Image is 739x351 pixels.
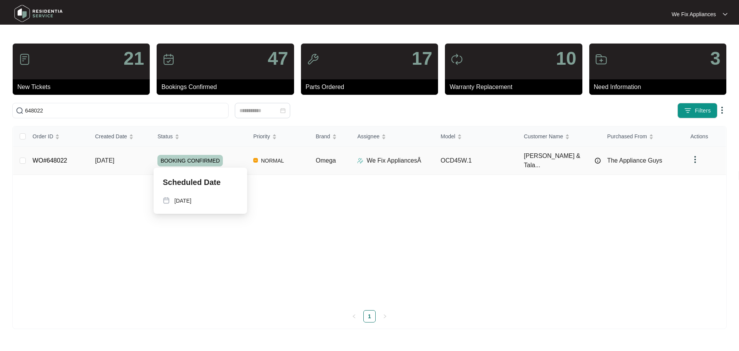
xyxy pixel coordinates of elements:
p: 47 [268,49,288,68]
th: Actions [684,126,726,147]
span: Assignee [357,132,380,141]
span: Filters [695,107,711,115]
img: icon [451,53,463,65]
button: filter iconFilters [677,103,717,118]
p: We Fix Appliances [672,10,716,18]
img: dropdown arrow [691,155,700,164]
img: icon [162,53,175,65]
p: [DATE] [174,197,191,205]
span: The Appliance Guys [607,157,662,164]
span: Customer Name [524,132,563,141]
a: WO#648022 [33,157,67,164]
span: left [352,314,356,319]
th: Assignee [351,126,434,147]
span: Omega [316,157,336,164]
img: dropdown arrow [717,106,727,115]
span: Priority [253,132,270,141]
button: left [348,310,360,322]
img: Vercel Logo [253,158,258,163]
img: map-pin [163,197,170,204]
span: Created Date [95,132,127,141]
img: icon [18,53,31,65]
img: filter icon [684,107,692,114]
p: 17 [412,49,432,68]
span: Purchased From [607,132,647,141]
img: icon [595,53,607,65]
th: Created Date [89,126,151,147]
p: Parts Ordered [306,82,438,92]
th: Customer Name [518,126,601,147]
span: [DATE] [95,157,114,164]
img: search-icon [16,107,23,114]
img: residentia service logo [12,2,65,25]
th: Priority [247,126,309,147]
td: OCD45W.1 [435,147,518,175]
p: Warranty Replacement [450,82,582,92]
span: NORMAL [258,156,287,165]
p: Scheduled Date [163,177,221,188]
span: right [383,314,387,319]
p: Bookings Confirmed [161,82,294,92]
th: Order ID [27,126,89,147]
img: Assigner Icon [357,158,363,164]
span: [PERSON_NAME] & Tala... [524,151,591,170]
a: 1 [364,311,375,322]
span: BOOKING CONFIRMED [157,155,223,166]
span: Status [157,132,173,141]
button: right [379,310,391,322]
th: Model [435,126,518,147]
img: Info icon [595,158,601,164]
p: 3 [710,49,721,68]
input: Search by Order Id, Assignee Name, Customer Name, Brand and Model [25,106,225,115]
li: Previous Page [348,310,360,322]
span: Order ID [33,132,54,141]
p: We Fix AppliancesÂ [366,156,421,165]
p: New Tickets [17,82,150,92]
p: 21 [124,49,144,68]
span: Brand [316,132,330,141]
th: Status [151,126,247,147]
li: Next Page [379,310,391,322]
p: 10 [556,49,576,68]
span: Model [441,132,455,141]
p: Need Information [594,82,726,92]
img: dropdown arrow [723,12,727,16]
th: Brand [309,126,351,147]
img: icon [307,53,319,65]
th: Purchased From [601,126,684,147]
